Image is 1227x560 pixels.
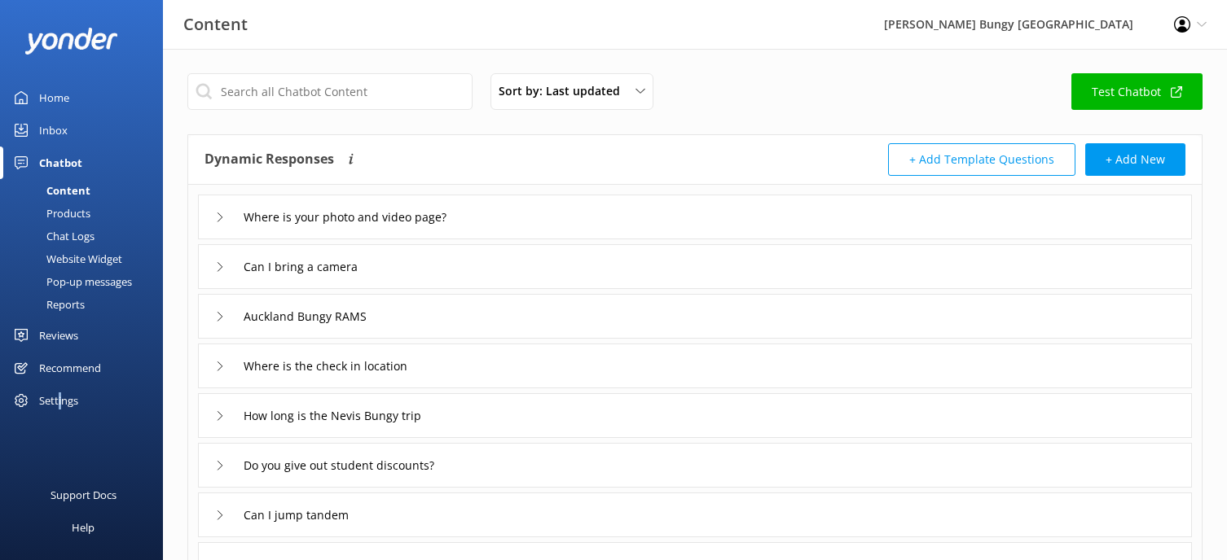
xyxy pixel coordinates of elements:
div: Recommend [39,352,101,384]
div: Pop-up messages [10,270,132,293]
a: Content [10,179,163,202]
span: Sort by: Last updated [499,82,630,100]
div: Reviews [39,319,78,352]
h4: Dynamic Responses [204,143,334,176]
div: Settings [39,384,78,417]
div: Products [10,202,90,225]
div: Reports [10,293,85,316]
h3: Content [183,11,248,37]
div: Content [10,179,90,202]
a: Website Widget [10,247,163,270]
a: Chat Logs [10,225,163,247]
a: Test Chatbot [1071,73,1203,110]
div: Chatbot [39,147,82,179]
button: + Add New [1085,143,1185,176]
a: Reports [10,293,163,316]
input: Search all Chatbot Content [187,73,473,110]
div: Chat Logs [10,225,95,247]
div: Help [72,511,95,544]
div: Inbox [39,114,68,147]
div: Website Widget [10,247,122,270]
div: Support Docs [51,479,117,511]
a: Products [10,202,163,225]
img: yonder-white-logo.png [24,28,118,55]
a: Pop-up messages [10,270,163,293]
div: Home [39,81,69,114]
button: + Add Template Questions [888,143,1075,176]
